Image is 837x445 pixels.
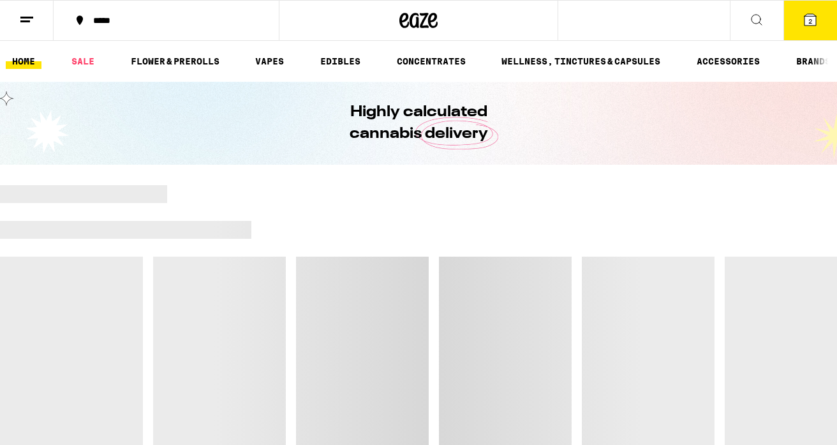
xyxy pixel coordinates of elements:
button: 2 [783,1,837,40]
a: EDIBLES [314,54,367,69]
a: HOME [6,54,41,69]
span: 2 [808,17,812,25]
a: SALE [65,54,101,69]
a: ACCESSORIES [690,54,766,69]
a: WELLNESS, TINCTURES & CAPSULES [495,54,667,69]
a: BRANDS [790,54,837,69]
a: CONCENTRATES [390,54,472,69]
a: FLOWER & PREROLLS [124,54,226,69]
h1: Highly calculated cannabis delivery [313,102,524,145]
a: VAPES [249,54,290,69]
